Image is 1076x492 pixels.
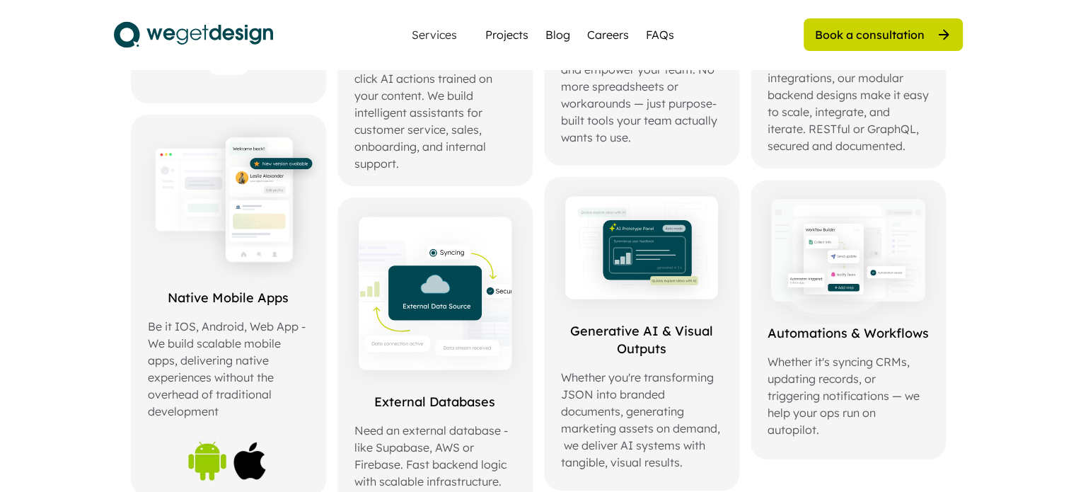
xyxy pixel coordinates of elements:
img: Android-sign-icon-design-illustration-on-transparent-background-PNG.png [186,440,228,482]
div: Whether you're transforming JSON into branded documents, generating marketing assets on demand, w... [561,369,722,471]
div: Automations & Workflows [768,324,929,342]
a: Projects [485,26,528,43]
img: External%20Databases.svg [337,198,533,393]
div: Be it IOS, Android, Web App - We build scalable mobile apps, delivering native experiences withou... [148,318,309,420]
div: Automate your enterprise ops and empower your team. No more spreadsheets or workarounds — just pu... [561,44,722,146]
div: Whether it's syncing CRMs, updating records, or triggering notifications — we help your ops run o... [768,353,929,438]
div: Services [406,29,463,40]
div: Create conversational experiences powered or one-click AI actions trained on your content. We bui... [354,36,516,172]
div: Generative AI & Visual Outputs [561,322,722,357]
div: Book a consultation [815,27,925,42]
a: FAQs [646,26,674,43]
img: Native%20Mobile%20Apps.png [131,115,326,289]
div: Need an external database - like Supabase, AWS or Firebase. Fast backend logic with scalable infr... [354,422,516,490]
div: Native Mobile Apps [148,289,309,307]
div: Whether you're building for web, mobile, or third-party integrations, our modular backend designs... [768,35,929,154]
img: AI%20UI%20Concepts.svg [544,177,739,321]
img: logo-apple-icon-lg.png [228,440,271,482]
img: logo.svg [114,17,273,52]
div: External Databases [354,393,516,411]
a: Blog [545,26,570,43]
img: Automations%20%26%20Workflows.svg [751,180,946,324]
a: Careers [587,26,629,43]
